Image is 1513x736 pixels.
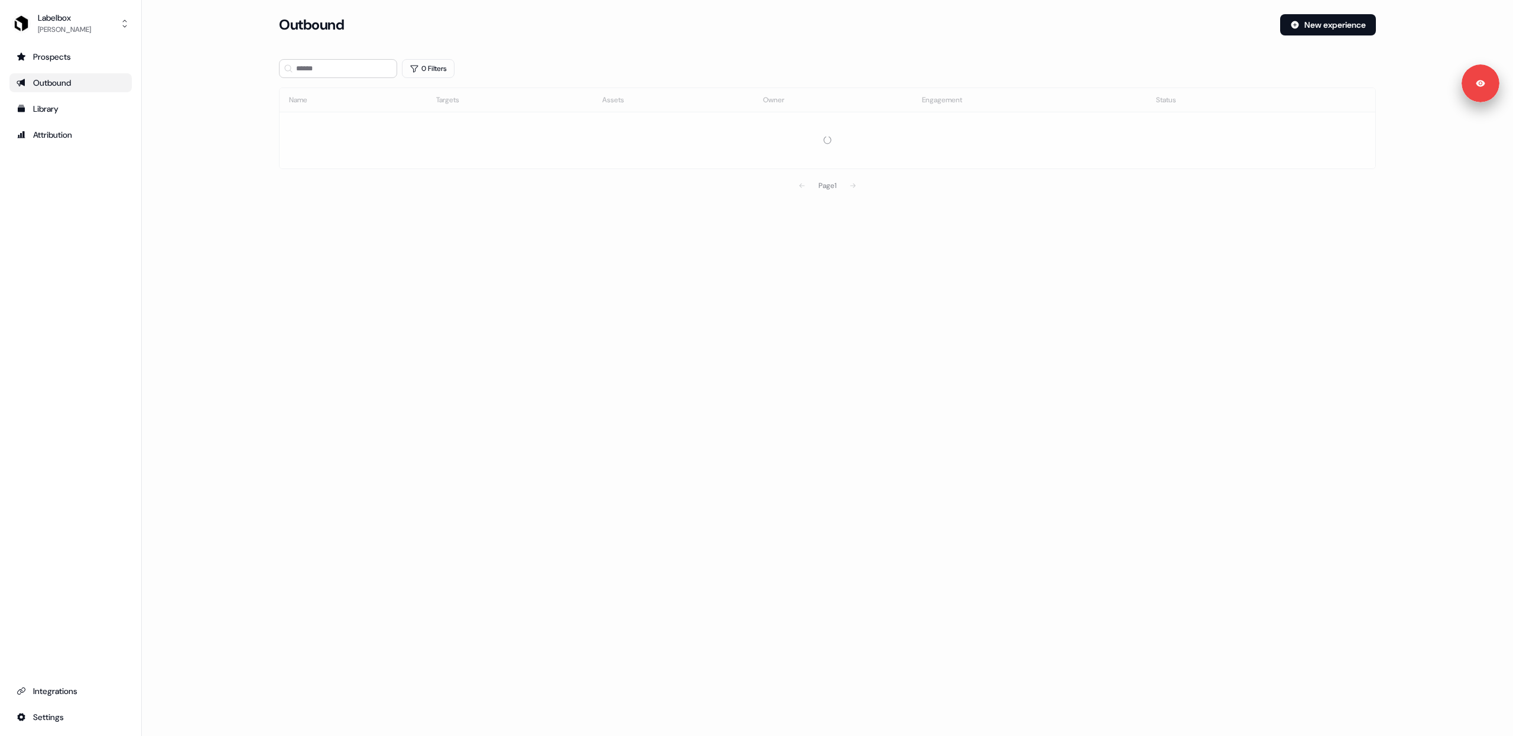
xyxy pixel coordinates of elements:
div: Attribution [17,129,125,141]
div: Labelbox [38,12,91,24]
div: Prospects [17,51,125,63]
div: Library [17,103,125,115]
a: Go to outbound experience [9,73,132,92]
a: Go to prospects [9,47,132,66]
a: Go to integrations [9,682,132,701]
button: 0 Filters [402,59,454,78]
a: Go to templates [9,99,132,118]
a: Go to attribution [9,125,132,144]
button: New experience [1280,14,1376,35]
button: Labelbox[PERSON_NAME] [9,9,132,38]
div: [PERSON_NAME] [38,24,91,35]
h3: Outbound [279,16,344,34]
a: Go to integrations [9,708,132,727]
div: Integrations [17,685,125,697]
div: Outbound [17,77,125,89]
div: Settings [17,711,125,723]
